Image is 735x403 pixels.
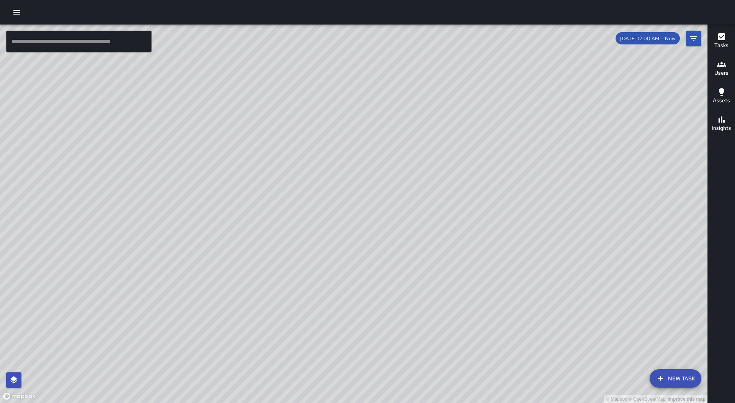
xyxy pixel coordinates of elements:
[712,124,731,133] h6: Insights
[708,55,735,83] button: Users
[713,97,730,105] h6: Assets
[650,369,701,388] button: New Task
[686,31,701,46] button: Filters
[708,28,735,55] button: Tasks
[714,41,728,50] h6: Tasks
[708,83,735,110] button: Assets
[708,110,735,138] button: Insights
[714,69,728,77] h6: Users
[616,35,680,42] span: [DATE] 12:00 AM — Now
